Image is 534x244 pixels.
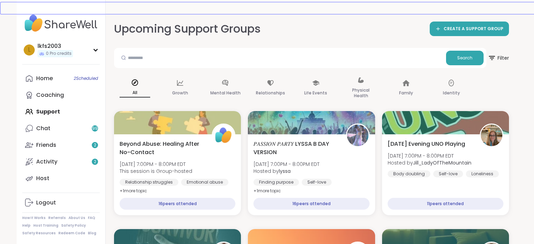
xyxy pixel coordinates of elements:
[22,70,100,87] a: Home2Scheduled
[388,198,503,210] div: 11 peers attended
[213,125,234,146] img: ShareWell
[304,89,327,97] p: Life Events
[38,42,73,50] div: lkfs2003
[210,89,241,97] p: Mental Health
[443,89,460,97] p: Identity
[279,168,291,175] b: lyssa
[88,231,96,236] a: Blog
[120,168,192,175] span: This session is Group-hosted
[46,51,72,57] span: 0 Pro credits
[22,153,100,170] a: Activity2
[120,198,235,210] div: 16 peers attended
[36,141,56,149] div: Friends
[457,55,472,61] span: Search
[22,87,100,103] a: Coaching
[120,179,178,186] div: Relationship struggles
[253,140,338,157] span: 𝑃𝐴𝑆𝑆𝐼𝑂𝑁 𝑃𝐴𝑅𝑇𝑌 LYSSA B DAY VERSION
[22,11,100,35] img: ShareWell Nav Logo
[22,120,100,137] a: Chat99
[256,89,285,97] p: Relationships
[253,168,319,175] span: Hosted by
[94,159,96,165] span: 2
[388,152,471,159] span: [DATE] 7:00PM - 8:00PM EDT
[388,140,465,148] span: [DATE] Evening UNO Playing
[36,175,49,182] div: Host
[92,126,98,132] span: 99
[446,51,484,65] button: Search
[488,48,509,68] button: Filter
[302,179,332,186] div: Self-love
[22,194,100,211] a: Logout
[433,170,463,177] div: Self-love
[28,45,31,54] span: l
[22,170,100,187] a: Host
[48,216,66,220] a: Referrals
[253,179,299,186] div: Finding purpose
[61,223,86,228] a: Safety Policy
[36,75,53,82] div: Home
[88,216,95,220] a: FAQ
[93,92,98,98] iframe: Spotlight
[444,26,503,32] span: CREATE A SUPPORT GROUP
[36,125,50,132] div: Chat
[263,25,269,31] iframe: Spotlight
[388,170,430,177] div: Body doubling
[388,159,471,166] span: Hosted by
[253,161,319,168] span: [DATE] 7:00PM - 8:00PM EDT
[120,140,204,157] span: Beyond Abuse: Healing After No-Contact
[399,89,413,97] p: Family
[22,223,31,228] a: Help
[181,179,228,186] div: Emotional abuse
[68,216,85,220] a: About Us
[346,86,376,100] p: Physical Health
[114,21,266,37] h2: Upcoming Support Groups
[36,199,56,207] div: Logout
[22,216,46,220] a: How It Works
[347,125,369,146] img: lyssa
[413,159,471,166] b: Jill_LadyOfTheMountain
[22,137,100,153] a: Friends2
[94,142,96,148] span: 2
[466,170,499,177] div: Loneliness
[120,161,192,168] span: [DATE] 7:00PM - 8:00PM EDT
[488,50,509,66] span: Filter
[120,89,150,98] p: All
[481,125,502,146] img: Jill_LadyOfTheMountain
[74,76,98,81] span: 2 Scheduled
[172,89,188,97] p: Growth
[22,231,56,236] a: Safety Resources
[36,158,57,166] div: Activity
[58,231,85,236] a: Redeem Code
[253,198,369,210] div: 16 peers attended
[430,22,509,36] a: CREATE A SUPPORT GROUP
[33,223,58,228] a: Host Training
[36,91,64,99] div: Coaching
